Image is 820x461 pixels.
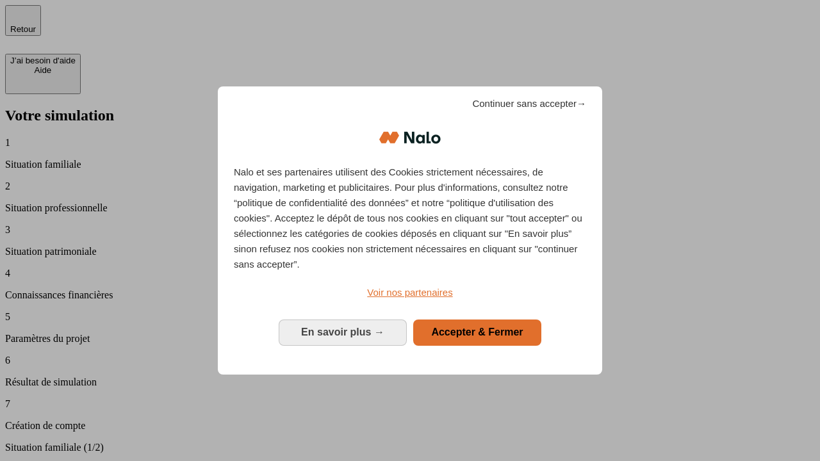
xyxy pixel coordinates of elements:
span: En savoir plus → [301,327,384,337]
p: Nalo et ses partenaires utilisent des Cookies strictement nécessaires, de navigation, marketing e... [234,165,586,272]
span: Voir nos partenaires [367,287,452,298]
span: Continuer sans accepter→ [472,96,586,111]
button: En savoir plus: Configurer vos consentements [279,319,407,345]
span: Accepter & Fermer [431,327,523,337]
div: Bienvenue chez Nalo Gestion du consentement [218,86,602,374]
a: Voir nos partenaires [234,285,586,300]
img: Logo [379,118,441,157]
button: Accepter & Fermer: Accepter notre traitement des données et fermer [413,319,541,345]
